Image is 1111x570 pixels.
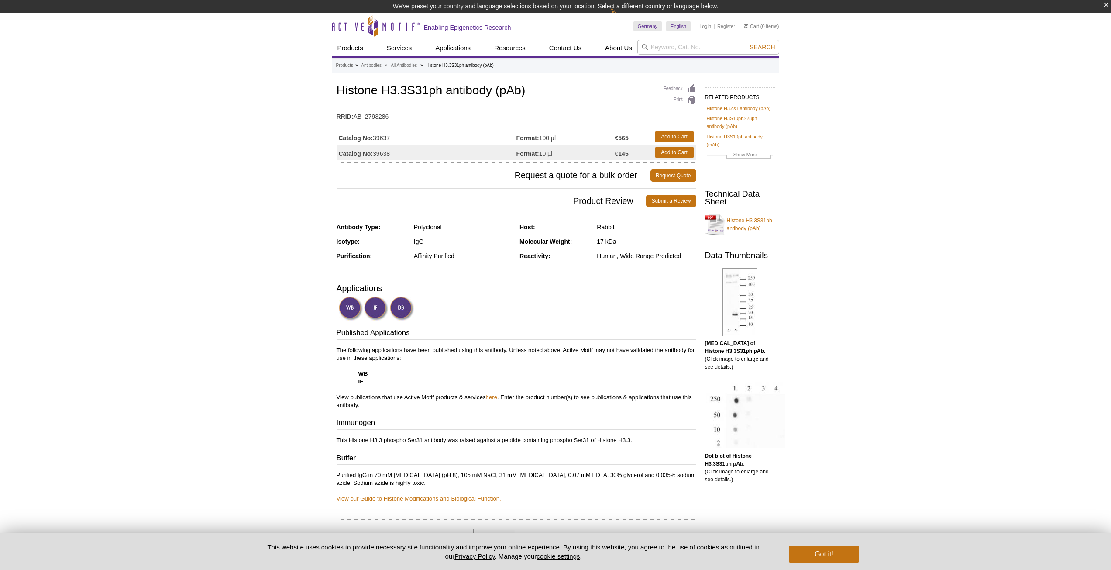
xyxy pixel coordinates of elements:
a: Contact Us [544,40,587,56]
td: 10 µl [516,145,615,160]
strong: Isotype: [337,238,360,245]
h2: Enabling Epigenetics Research [424,24,511,31]
a: All Antibodies [391,62,417,69]
a: View our Guide to Histone Modifications and Biological Function. [337,495,501,502]
li: Histone H3.3S31ph antibody (pAb) [426,63,494,68]
a: Antibodies [361,62,382,69]
img: Histone H3.3S31ph antibody (pAb) tested by dot blot analysis. [705,381,786,449]
span: Product Review [337,195,647,207]
strong: Reactivity: [519,252,550,259]
p: Purified IgG in 70 mM [MEDICAL_DATA] (pH 8), 105 mM NaCl, 31 mM [MEDICAL_DATA], 0.07 mM EDTA, 30%... [337,471,696,503]
a: Products [336,62,353,69]
button: cookie settings [537,553,580,560]
li: » [385,63,388,68]
b: [MEDICAL_DATA] of Histone H3.3S31ph pAb. [705,340,766,354]
strong: Molecular Weight: [519,238,572,245]
p: (Click image to enlarge and see details.) [705,339,775,371]
a: Histone H3S10ph antibody (mAb) [707,133,773,149]
h3: Applications [337,282,696,295]
a: Submit a Review [646,195,696,207]
a: Applications [430,40,476,56]
p: This website uses cookies to provide necessary site functionality and improve your online experie... [252,542,775,561]
div: 17 kDa [597,238,696,245]
strong: Catalog No: [339,134,373,142]
strong: WB [358,370,368,377]
a: Services [382,40,417,56]
input: Keyword, Cat. No. [637,40,779,55]
img: Dot Blot Validated [390,297,414,321]
p: (Click image to enlarge and see details.) [705,452,775,484]
span: Search [750,44,775,51]
div: Rabbit [597,223,696,231]
li: » [420,63,423,68]
a: Add to Cart [655,147,694,158]
div: Polyclonal [414,223,513,231]
strong: Format: [516,134,539,142]
a: Add to Cart [655,131,694,142]
strong: Host: [519,224,535,231]
a: English [666,21,691,31]
h3: Published Applications [337,328,696,340]
a: Privacy Policy [454,553,495,560]
strong: Antibody Type: [337,224,381,231]
td: 39638 [337,145,516,160]
a: here [486,394,497,401]
span: Request a quote for a bulk order [337,169,650,182]
td: AB_2793286 [337,107,696,121]
a: About Us [600,40,637,56]
a: Histone H3.3S31ph antibody (pAb) [705,211,775,238]
strong: Purification: [337,252,372,259]
a: Cart [744,23,759,29]
h3: Immunogen [337,418,696,430]
a: Register [717,23,735,29]
img: Immunofluorescence Validated [364,297,388,321]
button: Search [747,43,777,51]
a: Germany [633,21,662,31]
div: IgG [414,238,513,245]
img: Your Cart [744,24,748,28]
b: Dot blot of Histone H3.3S31ph pAb. [705,453,752,467]
h2: Data Thumbnails [705,252,775,259]
a: Products [332,40,368,56]
h1: Histone H3.3S31ph antibody (pAb) [337,84,696,99]
strong: €565 [615,134,629,142]
strong: RRID: [337,113,354,121]
img: Histone H3.3S31ph antibody (pAb) tested by Western blot. [722,268,757,336]
strong: Format: [516,150,539,158]
li: » [355,63,358,68]
h2: Technical Data Sheet [705,190,775,206]
a: Print [664,96,696,105]
div: Affinity Purified [414,252,513,260]
td: 100 µl [516,129,615,145]
p: This Histone H3.3 phospho Ser31 antibody was raised against a peptide containing phospho Ser31 of... [337,436,696,444]
a: Request Quote [650,169,696,182]
li: | [714,21,715,31]
h2: RELATED PRODUCTS [705,87,775,103]
td: 39637 [337,129,516,145]
h3: Buffer [337,453,696,465]
div: Human, Wide Range Predicted [597,252,696,260]
a: Histone H3.cs1 antibody (pAb) [707,104,770,112]
p: The following applications have been published using this antibody. Unless noted above, Active Mo... [337,346,696,409]
a: Histone H3S10phS28ph antibody (pAb) [707,114,773,130]
img: Western Blot Validated [339,297,363,321]
li: (0 items) [744,21,779,31]
img: Change Here [610,7,633,27]
strong: IF [358,378,364,385]
a: Feedback [664,84,696,93]
button: Got it! [789,546,859,563]
a: Resources [489,40,531,56]
a: Show More [707,151,773,161]
a: Login [699,23,711,29]
strong: Catalog No: [339,150,373,158]
strong: €145 [615,150,629,158]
